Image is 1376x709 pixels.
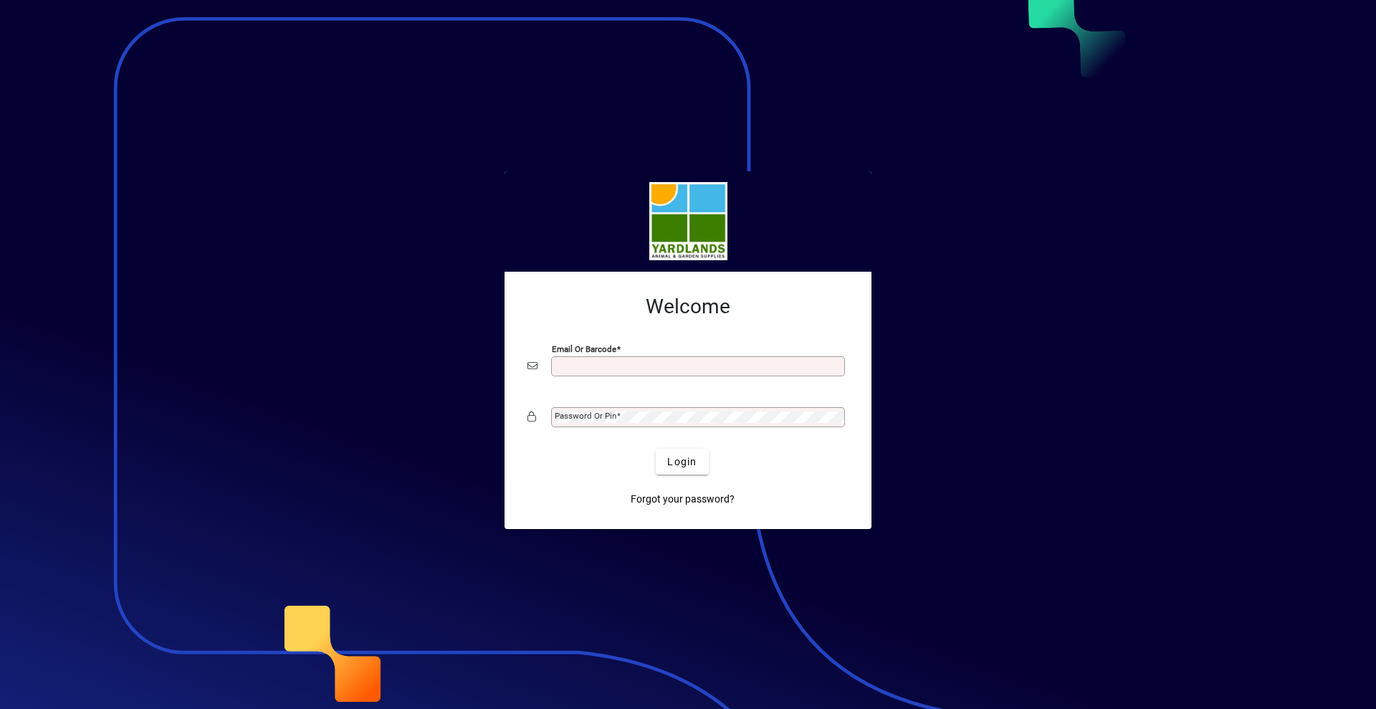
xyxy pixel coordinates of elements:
[667,455,697,470] span: Login
[552,344,616,354] mat-label: Email or Barcode
[656,449,708,475] button: Login
[631,492,735,507] span: Forgot your password?
[527,295,849,319] h2: Welcome
[555,411,616,421] mat-label: Password or Pin
[625,486,740,512] a: Forgot your password?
